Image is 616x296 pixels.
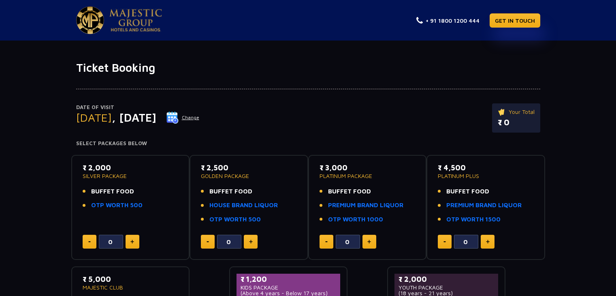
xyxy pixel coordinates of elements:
[76,6,104,34] img: Majestic Pride
[399,290,495,296] p: (18 years - 21 years)
[325,241,328,242] img: minus
[328,201,403,210] a: PREMIUM BRAND LIQUOR
[109,9,162,32] img: Majestic Pride
[207,241,209,242] img: minus
[130,240,134,244] img: plus
[201,173,297,179] p: GOLDEN PACKAGE
[209,201,278,210] a: HOUSE BRAND LIQUOR
[76,61,540,75] h1: Ticket Booking
[438,173,534,179] p: PLATINUM PLUS
[498,107,506,116] img: ticket
[241,274,337,285] p: ₹ 1,200
[91,187,134,196] span: BUFFET FOOD
[498,107,535,116] p: Your Total
[320,173,416,179] p: PLATINUM PACKAGE
[83,285,179,290] p: MAJESTIC CLUB
[328,215,383,224] a: OTP WORTH 1000
[166,111,200,124] button: Change
[201,162,297,173] p: ₹ 2,500
[88,241,91,242] img: minus
[83,274,179,285] p: ₹ 5,000
[241,285,337,290] p: KIDS PACKAGE
[209,187,252,196] span: BUFFET FOOD
[112,111,156,124] span: , [DATE]
[209,215,261,224] a: OTP WORTH 500
[446,215,501,224] a: OTP WORTH 1500
[443,241,446,242] img: minus
[76,140,540,147] h4: Select Packages Below
[241,290,337,296] p: (Above 4 years - Below 17 years)
[490,13,540,28] a: GET IN TOUCH
[446,187,489,196] span: BUFFET FOOD
[328,187,371,196] span: BUFFET FOOD
[367,240,371,244] img: plus
[76,111,112,124] span: [DATE]
[416,16,480,25] a: + 91 1800 1200 444
[320,162,416,173] p: ₹ 3,000
[76,103,200,112] p: Date of Visit
[446,201,522,210] a: PREMIUM BRAND LIQUOR
[399,285,495,290] p: YOUTH PACKAGE
[438,162,534,173] p: ₹ 4,500
[399,274,495,285] p: ₹ 2,000
[498,116,535,129] p: ₹ 0
[91,201,143,210] a: OTP WORTH 500
[83,162,179,173] p: ₹ 2,000
[249,240,253,244] img: plus
[486,240,490,244] img: plus
[83,173,179,179] p: SILVER PACKAGE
